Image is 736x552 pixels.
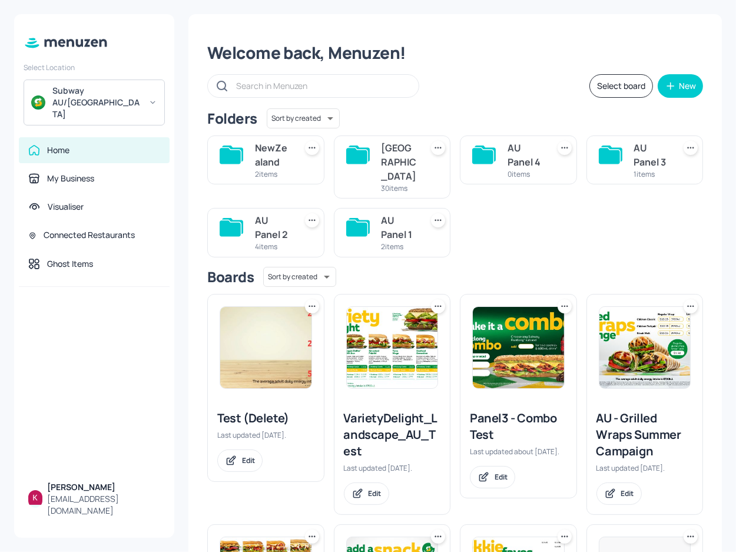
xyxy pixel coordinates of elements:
img: 2025-08-29-1756439023252n29rpqqk52.jpeg [347,307,438,388]
img: 2025-08-07-1754562241714zf1t2x7jm3b.jpeg [473,307,564,388]
div: Home [47,144,69,156]
div: Edit [495,472,508,482]
div: 2 items [382,242,417,252]
div: Boards [207,267,254,286]
div: Sort by created [267,107,340,130]
div: 1 items [634,169,670,179]
div: VarietyDelight_Landscape_AU_Test [344,410,441,460]
div: Ghost Items [47,258,93,270]
div: Panel3 - Combo Test [470,410,567,443]
button: New [658,74,703,98]
div: Visualiser [48,201,84,213]
img: 2025-09-15-1757922545768gabwwr35u1l.jpeg [220,307,311,388]
div: 4 items [255,242,291,252]
div: Last updated about [DATE]. [470,447,567,457]
div: Last updated [DATE]. [344,463,441,473]
div: 0 items [508,169,543,179]
div: Test (Delete) [217,410,314,427]
div: AU Panel 3 [634,141,670,169]
div: AU - Grilled Wraps Summer Campaign [596,410,694,460]
div: Last updated [DATE]. [596,463,694,473]
img: avatar [31,95,45,110]
div: New [679,82,696,90]
div: Folders [207,109,257,128]
div: Last updated [DATE]. [217,430,314,440]
img: 2024-12-19-1734584245950k86txo84it.jpeg [599,307,691,388]
div: Sort by created [263,265,336,289]
div: AU Panel 4 [508,141,543,169]
div: Connected Restaurants [44,229,135,241]
input: Search in Menuzen [236,77,407,94]
div: 2 items [255,169,291,179]
div: [PERSON_NAME] [47,481,160,493]
div: Welcome back, Menuzen! [207,42,703,64]
div: [GEOGRAPHIC_DATA] [382,141,417,183]
div: Edit [621,488,634,498]
div: Edit [369,488,382,498]
div: My Business [47,173,94,184]
div: 30 items [382,183,417,193]
div: AU Panel 2 [255,213,291,242]
img: ALm5wu0uMJs5_eqw6oihenv1OotFdBXgP3vgpp2z_jxl=s96-c [28,490,42,504]
div: AU Panel 1 [382,213,417,242]
div: Edit [242,455,255,465]
div: Select Location [24,62,165,72]
div: [EMAIL_ADDRESS][DOMAIN_NAME] [47,493,160,517]
div: Subway AU/[GEOGRAPHIC_DATA] [52,85,141,120]
button: Select board [589,74,653,98]
div: NewZealand [255,141,291,169]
